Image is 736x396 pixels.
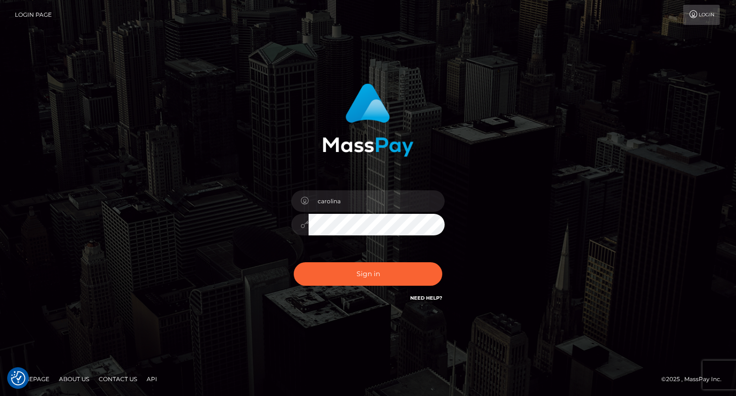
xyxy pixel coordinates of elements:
a: API [143,372,161,386]
a: Need Help? [410,295,442,301]
button: Sign in [294,262,442,286]
a: Contact Us [95,372,141,386]
input: Username... [309,190,445,212]
button: Consent Preferences [11,371,25,385]
div: © 2025 , MassPay Inc. [661,374,729,384]
img: MassPay Login [322,83,414,157]
a: Homepage [11,372,53,386]
img: Revisit consent button [11,371,25,385]
a: About Us [55,372,93,386]
a: Login Page [15,5,52,25]
a: Login [683,5,720,25]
